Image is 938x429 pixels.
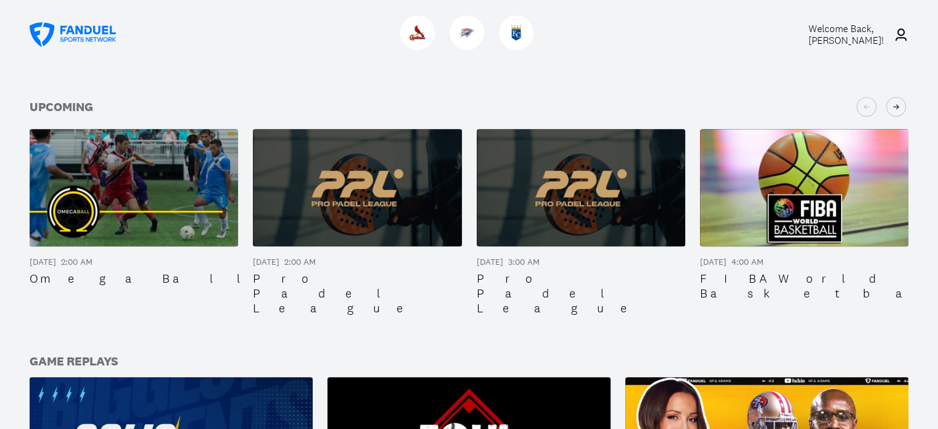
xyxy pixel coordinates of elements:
[253,256,279,269] div: [DATE]
[776,23,908,46] a: Welcome Back,[PERSON_NAME]!
[700,256,726,269] div: [DATE]
[477,129,685,315] a: [DATE]3:00 AMPro Padel League
[499,40,538,52] a: RoyalsRoyals
[253,271,461,315] div: Pro Padel League
[30,271,238,286] div: OmegaBall
[477,256,503,269] div: [DATE]
[30,355,118,367] div: Game Replays
[477,271,685,315] div: Pro Padel League
[459,25,475,41] img: Thunder
[61,256,93,269] div: 2:00 AM
[731,256,763,269] div: 4:00 AM
[700,271,908,301] div: FIBA World Basketball
[409,25,426,41] img: Cardinals
[30,22,116,47] a: FanDuel Sports Network
[400,40,440,52] a: CardinalsCardinals
[700,129,908,301] a: [DATE]4:00 AMFIBA World Basketball
[30,256,56,269] div: [DATE]
[508,256,540,269] div: 3:00 AM
[284,256,316,269] div: 2:00 AM
[508,25,524,41] img: Royals
[253,129,461,315] a: [DATE]2:00 AMPro Padel League
[450,40,489,52] a: ThunderThunder
[30,129,238,286] a: [DATE]2:00 AMOmegaBall
[30,101,93,113] div: Upcoming
[808,22,884,47] span: Welcome Back, [PERSON_NAME] !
